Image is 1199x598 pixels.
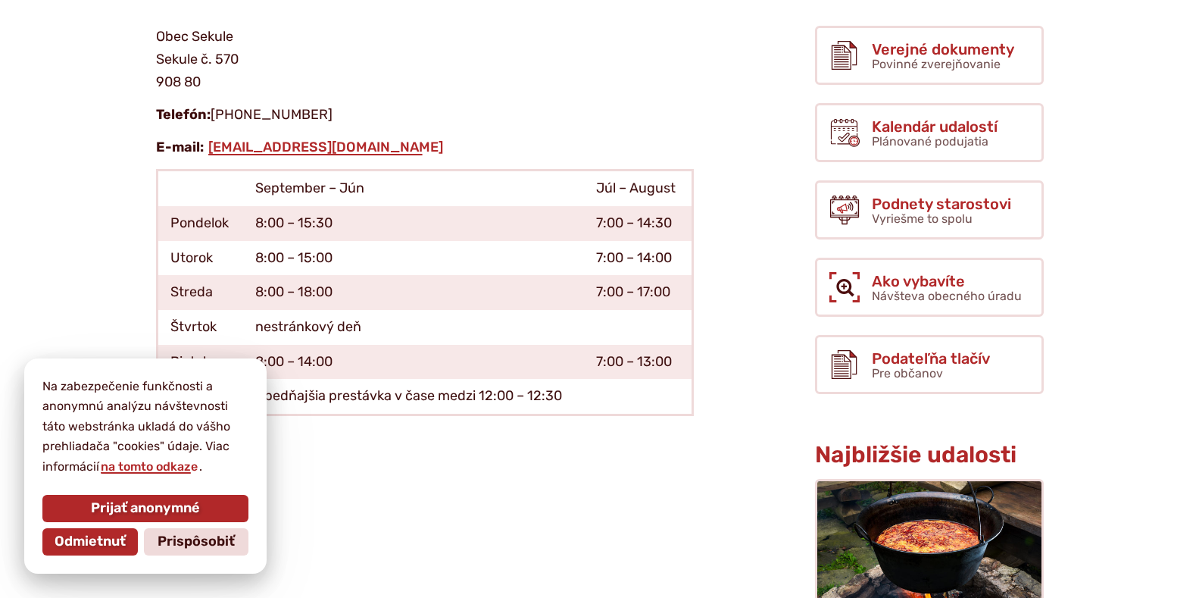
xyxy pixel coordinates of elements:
[243,171,584,206] td: September – Jún
[42,377,248,477] p: Na zabezpečenie funkčnosti a anonymnú analýzu návštevnosti táto webstránka ukladá do vášho prehli...
[815,335,1044,394] a: Podateľňa tlačív Pre občanov
[584,275,692,310] td: 7:00 – 17:00
[99,459,199,474] a: na tomto odkaze
[872,273,1022,290] span: Ako vybavíte
[872,211,973,226] span: Vyriešme to spolu
[55,534,126,550] span: Odmietnuť
[158,534,235,550] span: Prispôsobiť
[815,180,1044,240] a: Podnety starostovi Vyriešme to spolu
[815,258,1044,317] a: Ako vybavíte Návšteva obecného úradu
[157,206,243,241] td: Pondelok
[584,206,692,241] td: 7:00 – 14:30
[584,345,692,380] td: 7:00 – 13:00
[91,500,200,517] span: Prijať anonymné
[207,139,445,155] a: [EMAIL_ADDRESS][DOMAIN_NAME]
[872,41,1014,58] span: Verejné dokumenty
[156,104,694,127] p: [PHONE_NUMBER]
[243,241,584,276] td: 8:00 – 15:00
[815,26,1044,85] a: Verejné dokumenty Povinné zverejňovanie
[42,528,138,556] button: Odmietnuť
[157,241,243,276] td: Utorok
[872,118,998,135] span: Kalendár udalostí
[815,103,1044,162] a: Kalendár udalostí Plánované podujatia
[872,134,988,149] span: Plánované podujatia
[872,57,1001,71] span: Povinné zverejňovanie
[872,366,943,380] span: Pre občanov
[243,275,584,310] td: 8:00 – 18:00
[42,495,248,522] button: Prijať anonymné
[157,345,243,380] td: Piatok
[156,139,204,155] strong: E-mail:
[815,443,1044,468] h3: Najbližšie udalosti
[872,350,990,367] span: Podateľňa tlačív
[584,241,692,276] td: 7:00 – 14:00
[584,171,692,206] td: Júl – August
[144,528,248,556] button: Prispôsobiť
[243,310,584,345] td: nestránkový deň
[156,106,211,123] strong: Telefón:
[157,310,243,345] td: Štvrtok
[156,26,694,93] p: Obec Sekule Sekule č. 570 908 80
[243,379,584,415] td: Obedňajšia prestávka v čase medzi 12:00 – 12:30
[243,345,584,380] td: 8:00 – 14:00
[243,206,584,241] td: 8:00 – 15:30
[872,289,1022,303] span: Návšteva obecného úradu
[157,275,243,310] td: Streda
[872,196,1011,212] span: Podnety starostovi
